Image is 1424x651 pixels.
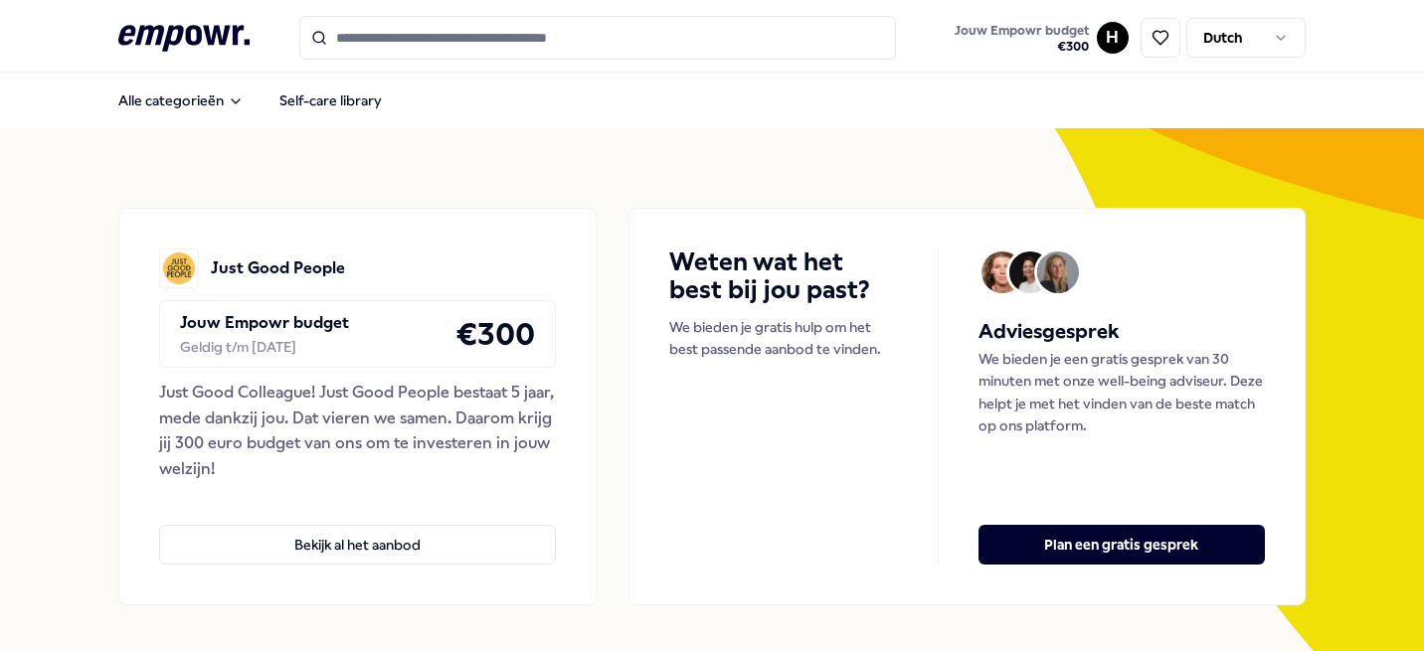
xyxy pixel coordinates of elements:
span: € 300 [955,39,1089,55]
h4: € 300 [455,309,535,359]
a: Self-care library [264,81,398,120]
img: Avatar [1037,251,1079,293]
h4: Weten wat het best bij jou past? [669,248,898,304]
button: Jouw Empowr budget€300 [951,19,1093,59]
button: H [1097,22,1129,54]
a: Bekijk al het aanbod [159,493,556,565]
p: We bieden je gratis hulp om het best passende aanbod te vinden. [669,316,898,361]
img: Avatar [1009,251,1051,293]
p: Jouw Empowr budget [180,310,349,336]
p: We bieden je een gratis gesprek van 30 minuten met onze well-being adviseur. Deze helpt je met he... [979,348,1264,437]
img: Avatar [981,251,1023,293]
input: Search for products, categories or subcategories [299,16,896,60]
h5: Adviesgesprek [979,316,1264,348]
a: Jouw Empowr budget€300 [947,17,1097,59]
nav: Main [102,81,398,120]
div: Geldig t/m [DATE] [180,336,349,358]
button: Plan een gratis gesprek [979,525,1264,565]
div: Just Good Colleague! Just Good People bestaat 5 jaar, mede dankzij jou. Dat vieren we samen. Daar... [159,380,556,481]
span: Jouw Empowr budget [955,23,1089,39]
button: Bekijk al het aanbod [159,525,556,565]
p: Just Good People [211,255,345,281]
button: Alle categorieën [102,81,260,120]
img: Just Good People [159,248,199,288]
